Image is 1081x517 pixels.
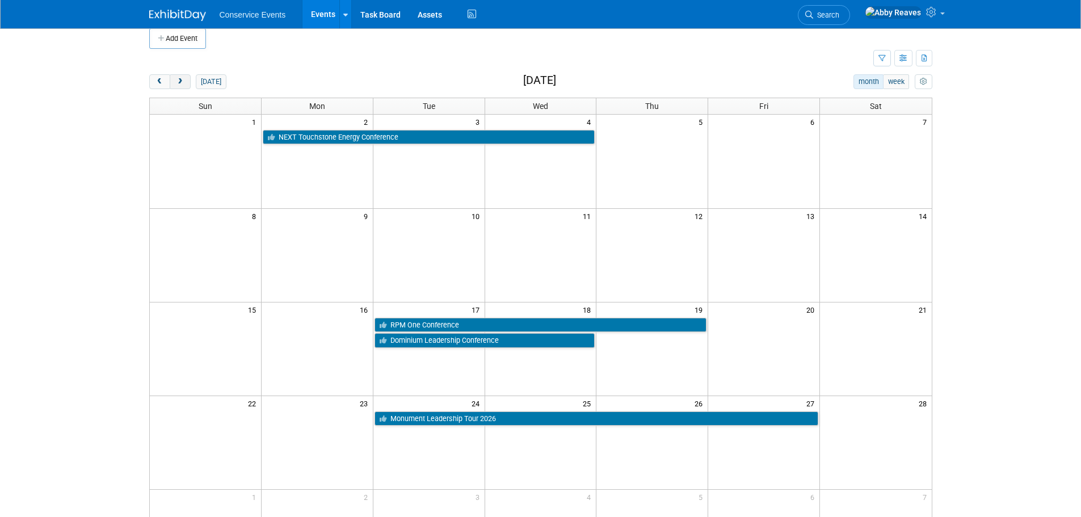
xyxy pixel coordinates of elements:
span: 20 [805,302,819,317]
span: 2 [363,490,373,504]
span: 22 [247,396,261,410]
span: 14 [918,209,932,223]
span: 12 [693,209,708,223]
span: 21 [918,302,932,317]
span: 9 [363,209,373,223]
span: 24 [470,396,485,410]
a: Monument Leadership Tour 2026 [375,411,818,426]
button: next [170,74,191,89]
span: 8 [251,209,261,223]
button: prev [149,74,170,89]
span: 27 [805,396,819,410]
span: Sat [870,102,882,111]
button: week [883,74,909,89]
span: 17 [470,302,485,317]
span: 13 [805,209,819,223]
span: Fri [759,102,768,111]
span: Conservice Events [220,10,286,19]
span: Mon [309,102,325,111]
span: 7 [922,490,932,504]
img: ExhibitDay [149,10,206,21]
img: Abby Reaves [865,6,922,19]
span: Tue [423,102,435,111]
i: Personalize Calendar [920,78,927,86]
span: 7 [922,115,932,129]
button: month [853,74,884,89]
span: 19 [693,302,708,317]
button: Add Event [149,28,206,49]
button: [DATE] [196,74,226,89]
h2: [DATE] [523,74,556,87]
span: 10 [470,209,485,223]
span: 1 [251,115,261,129]
span: 4 [586,115,596,129]
span: 11 [582,209,596,223]
span: 16 [359,302,373,317]
span: 25 [582,396,596,410]
a: Search [798,5,850,25]
span: 18 [582,302,596,317]
a: NEXT Touchstone Energy Conference [263,130,595,145]
span: Search [813,11,839,19]
span: 3 [474,115,485,129]
span: 5 [697,490,708,504]
a: Dominium Leadership Conference [375,333,595,348]
button: myCustomButton [915,74,932,89]
span: 5 [697,115,708,129]
span: 28 [918,396,932,410]
span: Thu [645,102,659,111]
span: Sun [199,102,212,111]
a: RPM One Conference [375,318,707,333]
span: 3 [474,490,485,504]
span: 23 [359,396,373,410]
span: 15 [247,302,261,317]
span: 26 [693,396,708,410]
span: 6 [809,490,819,504]
span: 4 [586,490,596,504]
span: Wed [533,102,548,111]
span: 2 [363,115,373,129]
span: 1 [251,490,261,504]
span: 6 [809,115,819,129]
